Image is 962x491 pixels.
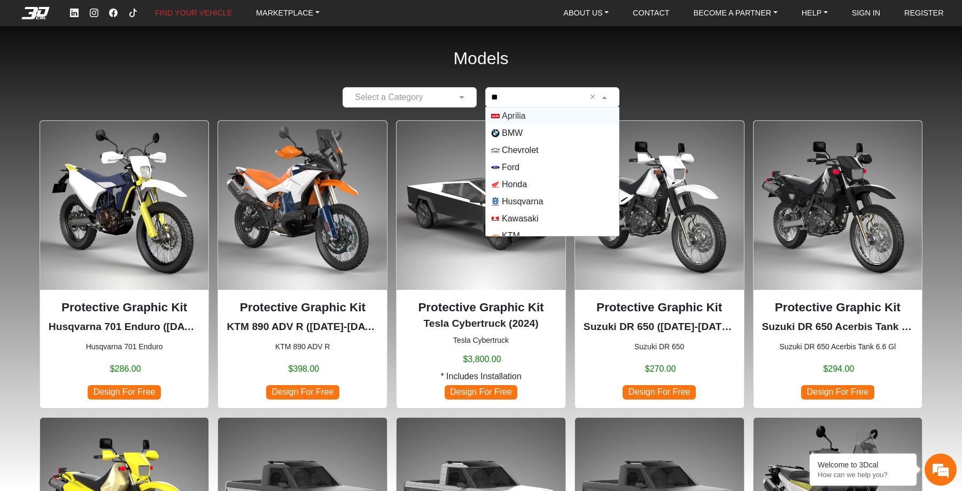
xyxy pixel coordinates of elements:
[645,363,676,375] span: $270.00
[584,298,735,317] p: Protective Graphic Kit
[463,353,501,366] span: $3,800.00
[227,319,378,335] p: KTM 890 ADV R (2023-2025)
[502,161,519,174] span: Ford
[689,5,781,21] a: BECOME A PARTNER
[110,363,141,375] span: $286.00
[485,107,619,236] ng-dropdown-panel: Options List
[49,341,200,352] small: Husqvarna 701 Enduro
[801,385,874,400] span: Design For Free
[72,316,138,349] div: FAQs
[823,363,854,375] span: $294.00
[40,120,210,409] div: Husqvarna 701 Enduro
[405,298,557,317] p: Protective Graphic Kit
[491,163,500,172] img: Ford
[396,120,566,409] div: Tesla Cybertruck
[502,178,527,191] span: Honda
[491,112,500,120] img: Aprilia
[453,34,508,83] h2: Models
[900,5,948,21] a: REGISTER
[491,197,500,206] img: Husqvarna
[252,5,324,21] a: MARKETPLACE
[848,5,885,21] a: SIGN IN
[762,298,914,317] p: Protective Graphic Kit
[491,180,500,189] img: Honda
[151,5,236,21] a: FIND YOUR VEHICLE
[491,232,500,240] img: KTM
[491,129,500,137] img: BMW
[797,5,832,21] a: HELP
[762,341,914,352] small: Suzuki DR 650 Acerbis Tank 6.6 Gl
[575,120,744,409] div: Suzuki DR 650
[502,144,538,157] span: Chevrolet
[266,385,339,400] span: Design For Free
[218,121,387,290] img: 890 ADV R null2023-2025
[818,461,909,469] div: Welcome to 3Dcal
[218,120,387,409] div: KTM 890 ADV R
[754,121,922,290] img: DR 650Acerbis Tank 6.6 Gl1996-2024
[818,471,909,479] p: How can we help you?
[623,385,695,400] span: Design For Free
[12,55,28,71] div: Navigation go back
[62,126,148,227] span: We're online!
[584,319,735,335] p: Suzuki DR 650 (1996-2024)
[502,229,520,242] span: KTM
[440,370,521,383] span: * Includes Installation
[405,335,557,346] small: Tesla Cybertruck
[88,385,160,400] span: Design For Free
[753,120,923,409] div: Suzuki DR 650 Acerbis Tank 6.6 Gl
[40,121,209,290] img: 701 Enduronull2016-2024
[405,316,557,332] p: Tesla Cybertruck (2024)
[49,319,200,335] p: Husqvarna 701 Enduro (2016-2024)
[502,212,538,225] span: Kawasaki
[227,341,378,352] small: KTM 890 ADV R
[502,110,525,122] span: Aprilia
[491,146,500,155] img: Chevrolet
[559,5,613,21] a: ABOUT US
[72,56,196,70] div: Chat with us now
[590,91,599,104] span: Clean Field
[445,385,517,400] span: Design For Free
[49,298,200,317] p: Protective Graphic Kit
[5,335,72,342] span: Conversation
[584,341,735,352] small: Suzuki DR 650
[502,127,523,140] span: BMW
[491,214,500,223] img: Kawasaki
[288,363,319,375] span: $398.00
[502,195,543,208] span: Husqvarna
[575,121,744,290] img: DR 6501996-2024
[227,298,378,317] p: Protective Graphic Kit
[137,316,204,349] div: Articles
[175,5,201,31] div: Minimize live chat window
[629,5,673,21] a: CONTACT
[762,319,914,335] p: Suzuki DR 650 Acerbis Tank 6.6 Gl (1996-2024)
[397,121,565,290] img: Cybertrucknull2024
[5,279,204,316] textarea: Type your message and hit 'Enter'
